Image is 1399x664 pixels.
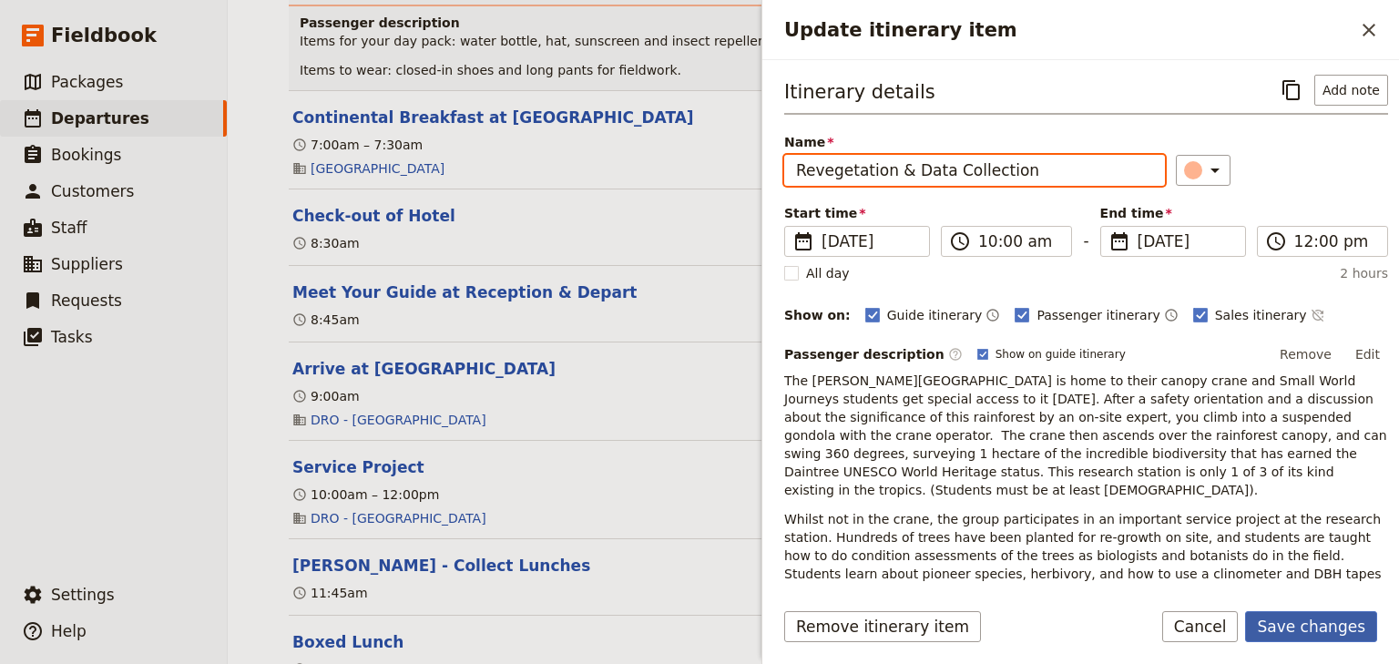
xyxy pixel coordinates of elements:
[1083,230,1088,257] span: -
[948,347,963,362] span: ​
[784,512,1385,618] span: Whilst not in the crane, the group participates in an important service project at the research s...
[1186,159,1226,181] div: ​
[292,234,360,252] div: 8:30am
[292,387,360,405] div: 9:00am
[292,136,423,154] div: 7:00am – 7:30am
[1271,341,1340,368] button: Remove
[784,204,930,222] span: Start time
[1311,304,1325,326] button: Time not shown on sales itinerary
[806,264,850,282] span: All day
[1314,75,1388,106] button: Add note
[1294,230,1376,252] input: ​
[51,328,93,346] span: Tasks
[792,230,814,252] span: ​
[1215,306,1307,324] span: Sales itinerary
[292,311,360,329] div: 8:45am
[51,255,123,273] span: Suppliers
[300,34,775,48] span: Items for your day pack: water bottle, hat, sunscreen and insect repellent.
[292,456,424,478] button: Edit this itinerary item
[51,291,122,310] span: Requests
[1276,75,1307,106] button: Copy itinerary item
[51,182,134,200] span: Customers
[311,411,486,429] a: DRO - [GEOGRAPHIC_DATA]
[1162,611,1239,642] button: Cancel
[311,159,444,178] a: [GEOGRAPHIC_DATA]
[1176,155,1231,186] button: ​
[1265,230,1287,252] span: ​
[887,306,983,324] span: Guide itinerary
[1036,306,1159,324] span: Passenger itinerary
[822,230,918,252] span: [DATE]
[300,14,1331,32] h4: Passenger description
[784,611,981,642] button: Remove itinerary item
[996,347,1126,362] span: Show on guide itinerary
[784,345,963,363] label: Passenger description
[292,631,403,653] button: Edit this itinerary item
[292,555,590,577] button: Edit this itinerary item
[1100,204,1246,222] span: End time
[1108,230,1130,252] span: ​
[292,281,637,303] button: Edit this itinerary item
[51,146,121,164] span: Bookings
[1164,304,1179,326] button: Time shown on passenger itinerary
[51,586,115,604] span: Settings
[784,78,935,106] h3: Itinerary details
[1245,611,1377,642] button: Save changes
[51,219,87,237] span: Staff
[292,485,439,504] div: 10:00am – 12:00pm
[292,205,455,227] button: Edit this itinerary item
[292,584,368,602] div: 11:45am
[784,155,1165,186] input: Name
[51,73,123,91] span: Packages
[300,63,681,77] span: Items to wear: closed-in shoes and long pants for fieldwork.
[292,107,694,128] button: Edit this itinerary item
[1347,341,1388,368] button: Edit
[949,230,971,252] span: ​
[1138,230,1234,252] span: [DATE]
[311,509,486,527] a: DRO - [GEOGRAPHIC_DATA]
[784,373,1391,497] span: The [PERSON_NAME][GEOGRAPHIC_DATA] is home to their canopy crane and Small World Journeys student...
[978,230,1060,252] input: ​
[1353,15,1384,46] button: Close drawer
[784,306,851,324] div: Show on:
[292,358,556,380] button: Edit this itinerary item
[784,133,1165,151] span: Name
[51,109,149,128] span: Departures
[784,16,1353,44] h2: Update itinerary item
[51,22,157,49] span: Fieldbook
[1340,264,1388,282] span: 2 hours
[985,304,1000,326] button: Time shown on guide itinerary
[51,622,87,640] span: Help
